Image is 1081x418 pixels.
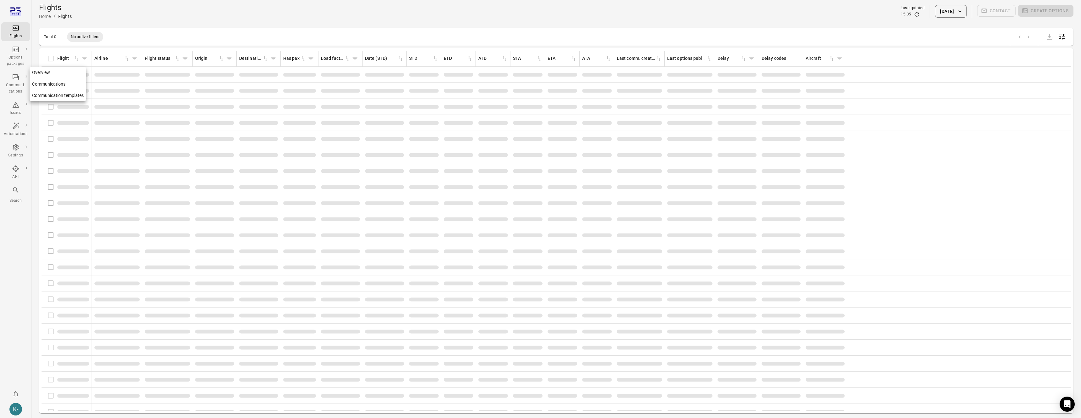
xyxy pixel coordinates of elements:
[4,33,27,39] div: Flights
[80,54,89,63] span: Filter by flight
[7,400,25,418] button: Kristinn - avilabs
[39,13,72,20] nav: Breadcrumbs
[4,54,27,67] div: Options packages
[30,78,86,90] a: Communications
[478,55,508,62] div: Sort by ATD in ascending order
[30,67,86,101] nav: Local navigation
[1060,397,1075,412] div: Open Intercom Messenger
[444,55,473,62] div: Sort by ETD in ascending order
[30,90,86,101] a: Communication templates
[901,11,911,18] div: 15:35
[806,55,835,62] div: Sort by aircraft in ascending order
[94,55,130,62] div: Sort by airline in ascending order
[350,54,360,63] span: Filter by load factor
[1018,5,1073,18] span: Please make a selection to create an option package
[835,54,844,63] span: Filter by aircraft
[4,110,27,116] div: Issues
[4,198,27,204] div: Search
[44,35,57,39] div: Total 0
[1043,33,1056,39] span: Please make a selection to export
[4,131,27,137] div: Automations
[667,55,712,62] div: Sort by last options package published in ascending order
[239,55,268,62] div: Sort by destination in ascending order
[145,55,180,62] div: Sort by flight status in ascending order
[39,3,72,13] h1: Flights
[57,55,80,62] div: Sort by flight in ascending order
[718,55,747,62] div: Sort by delay in ascending order
[582,55,611,62] div: Sort by ATA in ascending order
[306,54,316,63] span: Filter by has pax
[58,13,72,20] div: Flights
[9,403,22,415] div: K-
[53,13,56,20] li: /
[224,54,234,63] span: Filter by origin
[268,54,278,63] span: Filter by destination
[914,11,920,18] button: Refresh data
[4,152,27,159] div: Settings
[762,55,800,62] div: Delay codes
[30,67,86,78] a: Overview
[130,54,139,63] span: Filter by airline
[409,55,438,62] div: Sort by STD in ascending order
[180,54,190,63] span: Filter by flight status
[617,55,662,62] div: Sort by last communication created in ascending order
[1056,31,1068,43] button: Open table configuration
[901,5,925,11] div: Last updated
[9,388,22,400] button: Notifications
[321,55,350,62] div: Sort by load factor in ascending order
[4,82,27,95] div: Communi-cations
[39,14,51,19] a: Home
[365,55,404,62] div: Sort by date (STD) in ascending order
[548,55,577,62] div: Sort by ETA in ascending order
[67,34,104,40] span: No active filters
[935,5,966,18] button: [DATE]
[283,55,306,62] div: Sort by has pax in ascending order
[1015,33,1033,41] nav: pagination navigation
[747,54,756,63] span: Filter by delay
[513,55,542,62] div: Sort by STA in ascending order
[4,174,27,180] div: API
[977,5,1016,18] span: Please make a selection to create communications
[195,55,224,62] div: Sort by origin in ascending order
